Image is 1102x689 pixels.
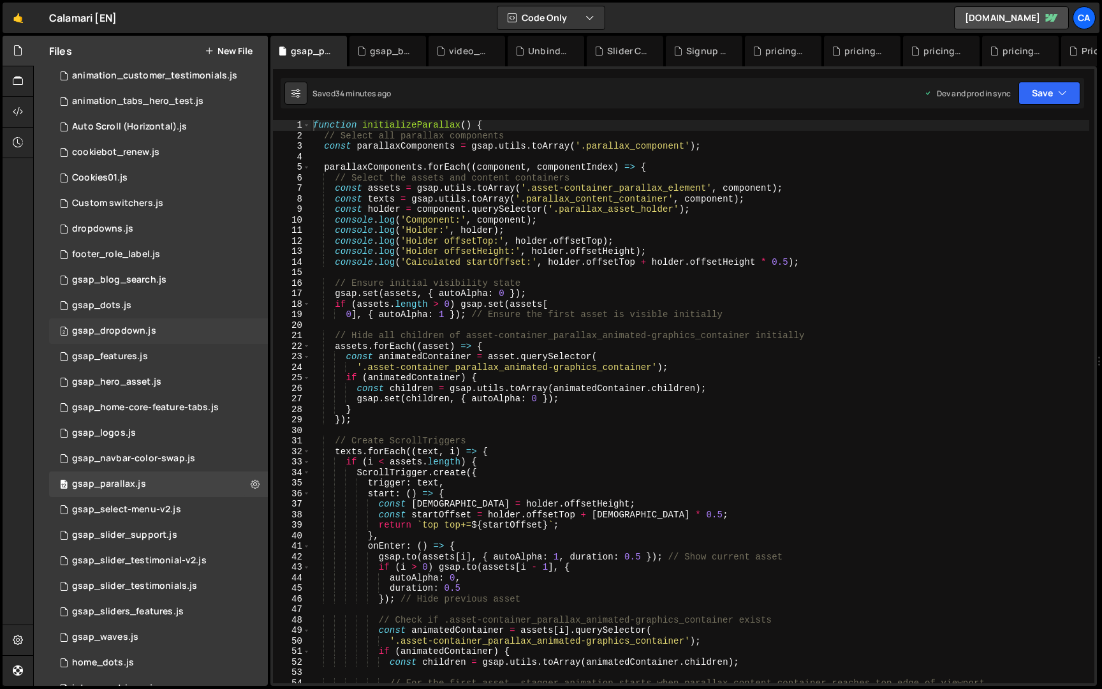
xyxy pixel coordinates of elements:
div: 34 minutes ago [335,88,391,99]
div: 27 [273,394,311,404]
div: 2818/14220.js [49,420,268,446]
div: 13 [273,246,311,257]
div: 2818/16378.js [49,599,268,625]
div: pricing_drawer_mobile.js [1003,45,1043,57]
div: 2818/14186.js [49,446,268,471]
div: gsap_home-core-feature-tabs.js [72,402,219,413]
div: 45 [273,583,311,594]
div: 19 [273,309,311,320]
div: gsap_logos.js [72,427,136,439]
div: 2818/20407.js [49,293,268,318]
div: cookiebot_renew.js [72,147,159,158]
div: 35 [273,478,311,489]
div: 6 [273,173,311,184]
div: 51 [273,646,311,657]
h2: Files [49,44,72,58]
div: 36 [273,489,311,500]
div: 34 [273,468,311,478]
a: 🤙 [3,3,34,33]
div: 54 [273,678,311,689]
div: 46 [273,594,311,605]
div: 2818/46998.js [49,267,268,293]
div: gsap_waves.js [72,632,138,643]
div: 2818/5802.js [49,191,268,216]
div: 12 [273,236,311,247]
div: 43 [273,562,311,573]
div: 50 [273,636,311,647]
div: 38 [273,510,311,521]
div: 33 [273,457,311,468]
div: Ca [1073,6,1096,29]
div: 25 [273,373,311,383]
button: Code Only [497,6,605,29]
div: animation_tabs_hero_test.js [72,96,203,107]
div: 2818/20132.js [49,395,268,420]
div: video_customers.js [449,45,490,57]
div: gsap_select-menu-v2.js [72,504,181,515]
div: 41 [273,541,311,552]
div: 15 [273,267,311,278]
div: dropdowns.js [72,223,133,235]
div: 2818/4789.js [49,216,268,242]
button: Save [1018,82,1080,105]
div: Custom switchers.js [72,198,163,209]
div: 2818/14191.js [49,344,268,369]
div: 44 [273,573,311,584]
div: Saved [312,88,391,99]
div: 16 [273,278,311,289]
div: gsap_parallax.js [49,471,268,497]
div: 48 [273,615,311,626]
div: 23 [273,352,311,362]
div: Cookies01.js [72,172,128,184]
div: gsap_features.js [72,351,148,362]
span: 12 [60,480,68,491]
div: 30 [273,426,311,436]
div: Slider Customers.js [607,45,648,57]
div: 24 [273,362,311,373]
div: gsap_parallax.js [291,45,332,57]
div: 2818/29474.js [49,242,268,267]
div: 2818/18172.js [49,63,268,89]
div: 11 [273,225,311,236]
div: gsap_sliders_features.js [72,606,184,618]
div: 21 [273,330,311,341]
div: 3 [273,141,311,152]
div: 2818/18525.js [49,140,268,165]
div: 47 [273,604,311,615]
div: pricing_logic.js [923,45,964,57]
div: 37 [273,499,311,510]
div: 52 [273,657,311,668]
div: 49 [273,625,311,636]
div: 2818/20133.js [49,548,268,574]
div: 2818/15649.js [49,318,268,344]
div: home_dots.js [72,657,134,669]
div: gsap_parallax.js [72,478,146,490]
div: gsap_slider_support.js [72,530,177,541]
div: 2818/11555.js [49,165,268,191]
div: animation_customer_testimonials.js [72,70,237,82]
div: 1 [273,120,311,131]
div: 53 [273,667,311,678]
div: 39 [273,520,311,531]
div: 2818/34279.js [49,650,268,676]
div: 29 [273,415,311,426]
div: 18 [273,299,311,310]
div: 4 [273,152,311,163]
div: 2818/6726.js [49,114,268,140]
div: gsap_slider_testimonials.js [72,581,197,592]
div: 10 [273,215,311,226]
div: 9 [273,204,311,215]
div: 22 [273,341,311,352]
a: [DOMAIN_NAME] [954,6,1069,29]
div: 31 [273,436,311,447]
div: 2818/15677.js [49,369,268,395]
div: 17 [273,288,311,299]
div: 42 [273,552,311,563]
div: gsap_dropdown.js [72,325,156,337]
div: pricing_selectors.js [844,45,885,57]
div: 2818/15667.js [49,522,268,548]
div: pricing_show_features.js [765,45,806,57]
div: 40 [273,531,311,542]
div: 32 [273,447,311,457]
div: gsap_navbar-color-swap.js [72,453,195,464]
